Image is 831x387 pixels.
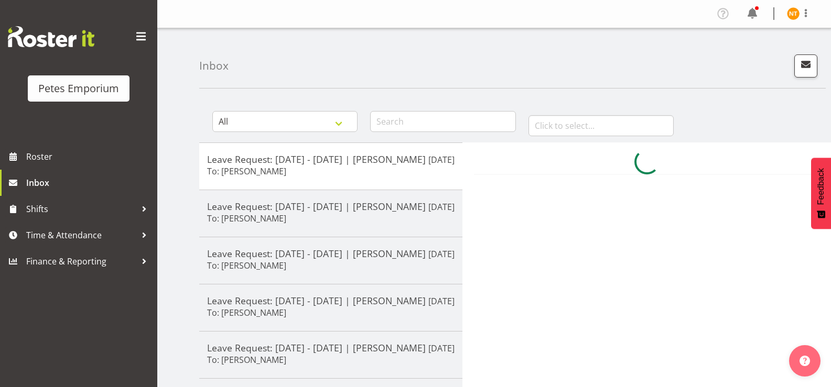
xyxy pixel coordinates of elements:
[207,248,455,259] h5: Leave Request: [DATE] - [DATE] | [PERSON_NAME]
[800,356,810,366] img: help-xxl-2.png
[207,213,286,224] h6: To: [PERSON_NAME]
[816,168,826,205] span: Feedback
[207,153,455,165] h5: Leave Request: [DATE] - [DATE] | [PERSON_NAME]
[428,201,455,213] p: [DATE]
[207,201,455,212] h5: Leave Request: [DATE] - [DATE] | [PERSON_NAME]
[428,153,455,166] p: [DATE]
[207,166,286,176] h6: To: [PERSON_NAME]
[207,260,286,271] h6: To: [PERSON_NAME]
[8,26,94,47] img: Rosterit website logo
[811,158,831,229] button: Feedback - Show survey
[26,253,136,269] span: Finance & Reporting
[207,342,455,353] h5: Leave Request: [DATE] - [DATE] | [PERSON_NAME]
[26,175,152,191] span: Inbox
[428,248,455,260] p: [DATE]
[207,295,455,306] h5: Leave Request: [DATE] - [DATE] | [PERSON_NAME]
[26,227,136,243] span: Time & Attendance
[787,7,800,20] img: nicole-thomson8388.jpg
[428,295,455,307] p: [DATE]
[207,355,286,365] h6: To: [PERSON_NAME]
[207,307,286,318] h6: To: [PERSON_NAME]
[199,60,229,72] h4: Inbox
[26,201,136,217] span: Shifts
[428,342,455,355] p: [DATE]
[528,115,674,136] input: Click to select...
[38,81,119,96] div: Petes Emporium
[370,111,515,132] input: Search
[26,149,152,164] span: Roster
